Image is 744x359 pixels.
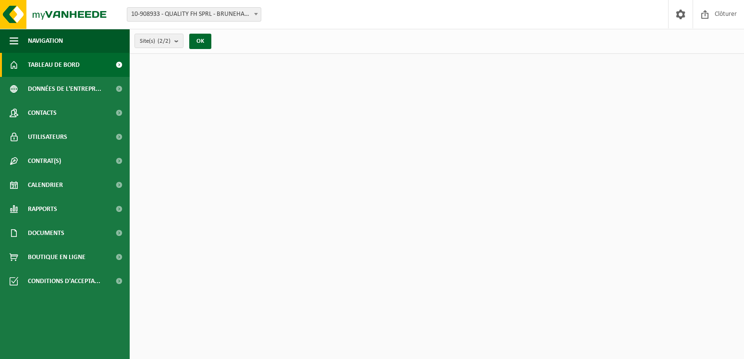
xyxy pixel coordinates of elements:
span: Navigation [28,29,63,53]
count: (2/2) [158,38,171,44]
span: Contacts [28,101,57,125]
span: Tableau de bord [28,53,80,77]
span: Documents [28,221,64,245]
span: Contrat(s) [28,149,61,173]
span: Boutique en ligne [28,245,85,269]
button: OK [189,34,211,49]
span: 10-908933 - QUALITY FH SPRL - BRUNEHAUT [127,8,261,21]
span: 10-908933 - QUALITY FH SPRL - BRUNEHAUT [127,7,261,22]
span: Rapports [28,197,57,221]
span: Conditions d'accepta... [28,269,100,293]
span: Site(s) [140,34,171,49]
button: Site(s)(2/2) [134,34,183,48]
span: Utilisateurs [28,125,67,149]
span: Données de l'entrepr... [28,77,101,101]
span: Calendrier [28,173,63,197]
